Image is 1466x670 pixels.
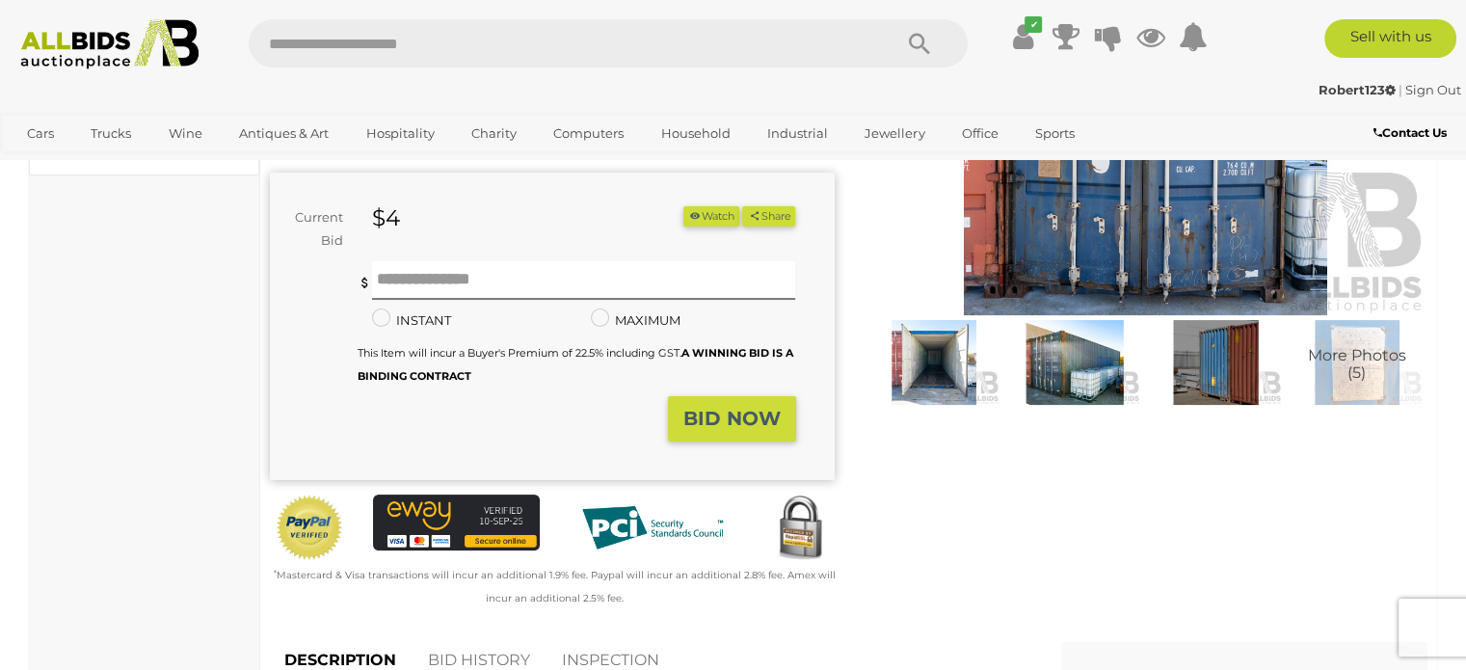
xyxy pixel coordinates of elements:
[1292,320,1423,405] a: More Photos(5)
[1150,320,1281,405] img: 04/2007, 40Ft High Cube, Shipping Container - Blue
[1373,125,1447,140] b: Contact Us
[569,495,736,561] img: PCI DSS compliant
[683,206,739,227] li: Watch this item
[868,320,1000,405] img: 04/2007, 40Ft High Cube, Shipping Container - Blue
[1308,347,1406,381] span: More Photos (5)
[1292,320,1423,405] img: 04/2007, 40Ft High Cube, Shipping Container - Blue
[275,495,344,562] img: Official PayPal Seal
[227,118,341,149] a: Antiques & Art
[541,118,636,149] a: Computers
[949,118,1011,149] a: Office
[459,118,529,149] a: Charity
[358,346,793,382] b: A WINNING BID IS A BINDING CONTRACT
[78,118,144,149] a: Trucks
[1405,82,1461,97] a: Sign Out
[1399,82,1402,97] span: |
[11,19,209,69] img: Allbids.com.au
[1025,16,1042,33] i: ✔
[852,118,937,149] a: Jewellery
[1373,122,1452,144] a: Contact Us
[14,118,67,149] a: Cars
[274,569,836,603] small: Mastercard & Visa transactions will incur an additional 1.9% fee. Paypal will incur an additional...
[742,206,795,227] button: Share
[1324,19,1456,58] a: Sell with us
[270,206,358,252] div: Current Bid
[372,204,400,231] strong: $4
[14,149,176,181] a: [GEOGRAPHIC_DATA]
[668,396,796,442] button: BID NOW
[358,346,793,382] small: This Item will incur a Buyer's Premium of 22.5% including GST.
[1023,118,1087,149] a: Sports
[683,407,781,430] strong: BID NOW
[871,19,968,67] button: Search
[354,118,447,149] a: Hospitality
[591,309,680,332] label: MAXIMUM
[1009,320,1140,405] img: 04/2007, 40Ft High Cube, Shipping Container - Blue
[1319,82,1396,97] strong: Robert123
[1319,82,1399,97] a: Robert123
[755,118,840,149] a: Industrial
[373,495,541,550] img: eWAY Payment Gateway
[765,495,835,564] img: Secured by Rapid SSL
[683,206,739,227] button: Watch
[372,309,451,332] label: INSTANT
[649,118,743,149] a: Household
[1008,19,1037,54] a: ✔
[156,118,215,149] a: Wine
